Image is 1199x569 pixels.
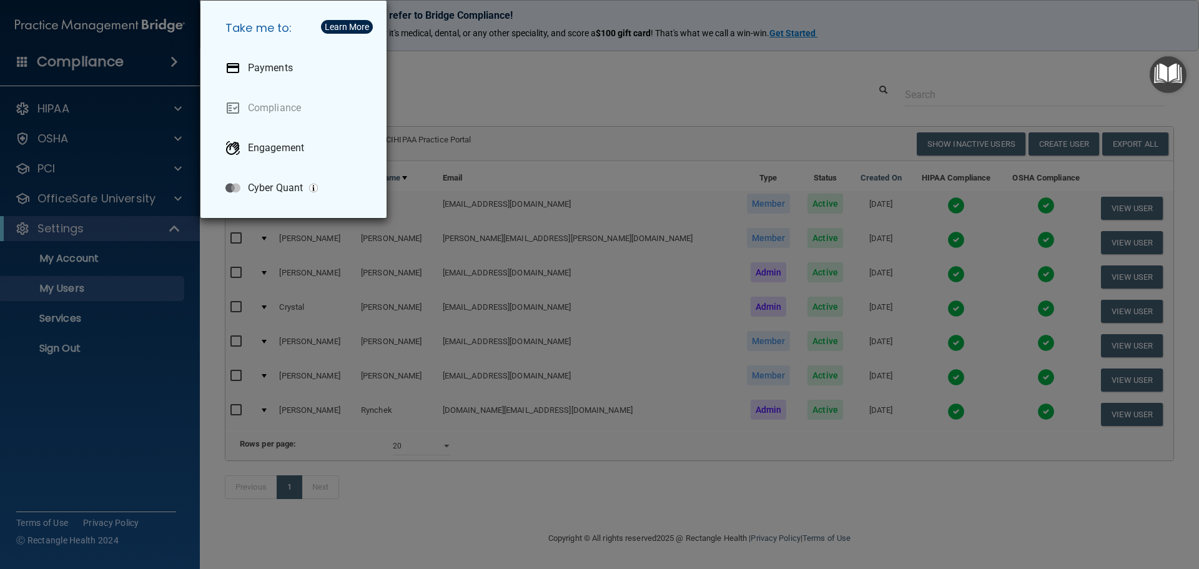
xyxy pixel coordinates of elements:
p: Engagement [248,142,304,154]
p: Cyber Quant [248,182,303,194]
a: Payments [215,51,377,86]
h5: Take me to: [215,11,377,46]
a: Cyber Quant [215,171,377,205]
button: Learn More [321,20,373,34]
div: Learn More [325,22,369,31]
a: Engagement [215,131,377,166]
p: Payments [248,62,293,74]
button: Open Resource Center [1150,56,1187,93]
a: Compliance [215,91,377,126]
